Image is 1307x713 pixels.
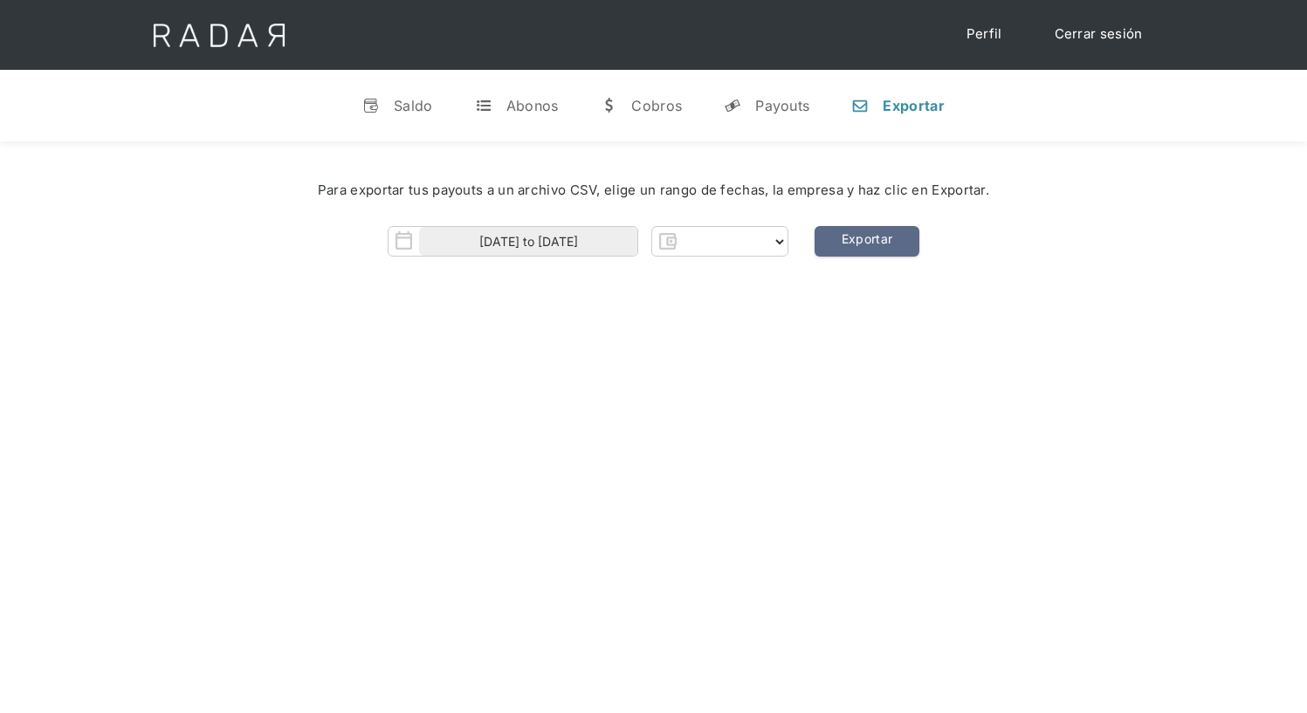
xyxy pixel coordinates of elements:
[52,181,1255,201] div: Para exportar tus payouts a un archivo CSV, elige un rango de fechas, la empresa y haz clic en Ex...
[755,97,809,114] div: Payouts
[394,97,433,114] div: Saldo
[851,97,869,114] div: n
[506,97,559,114] div: Abonos
[1037,17,1160,51] a: Cerrar sesión
[815,226,919,257] a: Exportar
[883,97,944,114] div: Exportar
[600,97,617,114] div: w
[949,17,1020,51] a: Perfil
[475,97,492,114] div: t
[631,97,682,114] div: Cobros
[388,226,788,257] form: Form
[362,97,380,114] div: v
[724,97,741,114] div: y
